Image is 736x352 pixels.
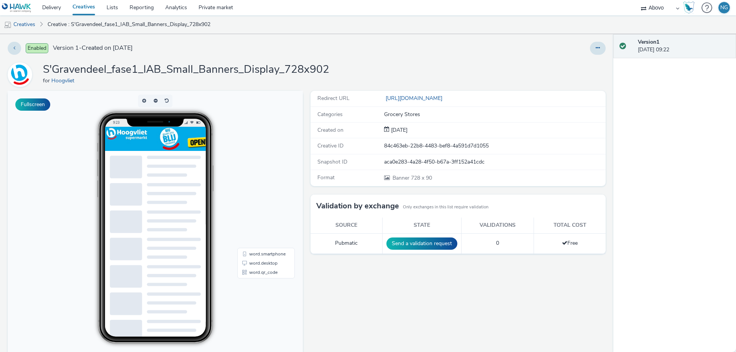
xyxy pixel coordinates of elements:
div: [DATE] 09:22 [638,38,730,54]
span: 0 [496,239,499,247]
button: Send a validation request [386,237,457,250]
div: aca0e283-4a28-4f50-b67a-3ff152a41cdc [384,158,605,166]
span: 9:23 [105,29,112,34]
li: word.qr_code [231,177,286,186]
div: Creation 29 August 2025, 09:22 [389,126,407,134]
span: Redirect URL [317,95,350,102]
span: 728 x 90 [392,174,432,182]
img: Hoogvliet [9,64,31,86]
span: word.smartphone [242,161,278,165]
th: State [383,218,462,233]
a: Hoogvliet [51,77,77,84]
th: Validations [462,218,534,233]
div: 84c463eb-22b8-4483-bef8-4a591d7d1055 [384,142,605,150]
a: Creative : S'Gravendeel_fase1_IAB_Small_Banners_Display_728x902 [44,15,214,34]
h1: S'Gravendeel_fase1_IAB_Small_Banners_Display_728x902 [43,62,329,77]
span: Free [562,239,578,247]
img: mobile [4,21,11,29]
span: Banner [393,174,411,182]
th: Total cost [534,218,606,233]
span: Format [317,174,335,181]
h3: Validation by exchange [316,200,399,212]
img: undefined Logo [2,3,31,13]
span: for [43,77,51,84]
th: Source [310,218,383,233]
li: word.smartphone [231,159,286,168]
a: [URL][DOMAIN_NAME] [384,95,445,102]
a: Hoogvliet [8,71,35,78]
span: word.qr_code [242,179,270,184]
span: Categories [317,111,343,118]
span: Version 1 - Created on [DATE] [53,44,133,52]
span: Created on [317,126,343,134]
span: word.desktop [242,170,270,175]
div: Grocery Stores [384,111,605,118]
span: [DATE] [389,126,407,134]
span: Enabled [26,43,48,53]
span: Creative ID [317,142,343,149]
span: Snapshot ID [317,158,347,165]
td: Pubmatic [310,233,383,254]
li: word.desktop [231,168,286,177]
a: Hawk Academy [683,2,698,14]
small: Only exchanges in this list require validation [403,204,488,210]
div: NG [720,2,728,13]
strong: Version 1 [638,38,659,46]
img: Advertisement preview [97,36,293,60]
img: Hawk Academy [683,2,695,14]
button: Fullscreen [15,98,50,111]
